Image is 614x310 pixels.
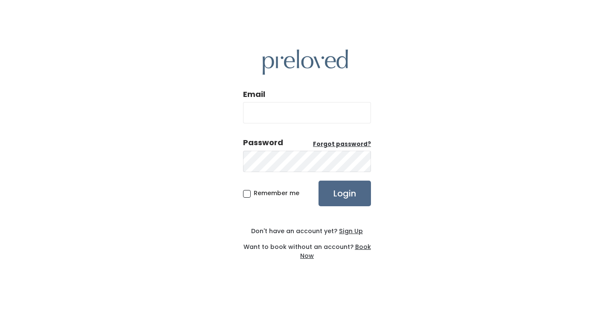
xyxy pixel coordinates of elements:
label: Email [243,89,265,100]
input: Login [319,181,371,206]
a: Sign Up [337,227,363,235]
a: Forgot password? [313,140,371,149]
div: Want to book without an account? [243,236,371,260]
span: Remember me [254,189,299,197]
img: preloved logo [263,50,348,75]
a: Book Now [300,243,371,260]
u: Sign Up [339,227,363,235]
div: Don't have an account yet? [243,227,371,236]
div: Password [243,137,283,148]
